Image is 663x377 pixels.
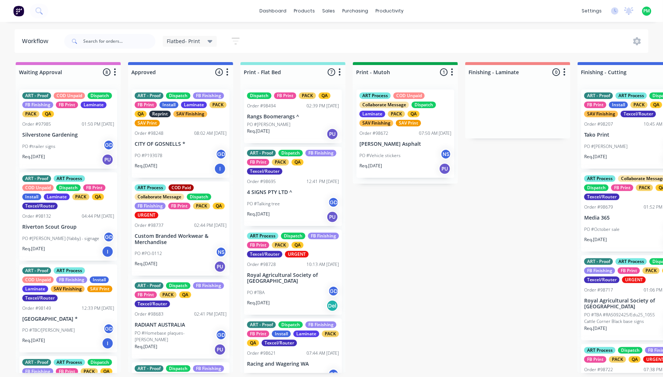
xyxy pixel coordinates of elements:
[135,194,184,200] div: Collaborate Message
[359,152,401,159] p: PO #Vehicle stickers
[22,175,51,182] div: ART - Proof
[643,267,660,274] div: PACK
[22,184,54,191] div: COD Unpaid
[609,356,626,363] div: PACK
[92,194,104,200] div: QA
[135,301,170,307] div: Texcel/Router
[22,327,75,334] p: PO #TBC/[PERSON_NAME]
[83,34,155,49] input: Search for orders...
[214,163,226,175] div: I
[247,201,280,207] p: PO #Talking tree
[584,153,607,160] p: Req. [DATE]
[247,272,339,285] p: Royal Agricultural Society of [GEOGRAPHIC_DATA]
[135,365,163,372] div: ART - Proof
[51,286,85,292] div: SAV Finishing
[247,150,276,156] div: ART - Proof
[307,261,339,268] div: 10:13 AM [DATE]
[135,184,166,191] div: ART Process
[81,368,98,375] div: PACK
[194,130,227,137] div: 08:02 AM [DATE]
[22,203,58,209] div: Texcel/Router
[327,128,338,140] div: PU
[616,92,647,99] div: ART Process
[42,111,54,117] div: QA
[22,316,114,322] p: [GEOGRAPHIC_DATA] *
[584,236,607,243] p: Req. [DATE]
[102,246,113,258] div: I
[247,233,278,239] div: ART Process
[56,277,87,283] div: FB Finishing
[82,305,114,312] div: 12:33 PM [DATE]
[135,102,157,108] div: FB Print
[327,211,338,223] div: PU
[393,92,425,99] div: COD Unpaid
[611,184,633,191] div: FB Print
[584,92,613,99] div: ART - Proof
[22,359,51,366] div: ART - Proof
[13,5,24,16] img: Factory
[19,90,117,169] div: ART - ProofCOD UnpaidDispatchFB FinishingFB PrintLaminatePACKQAOrder #9798501:50 PM [DATE]Silvers...
[247,168,282,175] div: Texcel/Router
[247,159,269,165] div: FB Print
[22,267,51,274] div: ART - Proof
[135,292,157,298] div: FB Print
[159,102,178,108] div: Install
[584,287,613,293] div: Order #98717
[247,178,276,185] div: Order #98695
[584,226,620,233] p: PO #October sale
[22,368,53,375] div: FB Finishing
[247,251,282,258] div: Texcel/Router
[187,194,211,200] div: Dispatch
[584,111,618,117] div: SAV Finishing
[584,194,620,200] div: Texcel/Router
[621,111,656,117] div: Texcel/Router
[102,154,113,165] div: PU
[135,233,227,245] p: Custom Branded Workwear & Merchandise
[584,102,606,108] div: FB Print
[244,147,342,226] div: ART - ProofDispatchFB FinishingFB PrintPACKQATexcel/RouterOrder #9869512:41 PM [DATE]4 SIGNS PTY ...
[650,102,662,108] div: QA
[19,172,117,261] div: ART - ProofART ProcessCOD UnpaidDispatchFB PrintInstallLaminatePACKQATexcel/RouterOrder #9813204:...
[103,140,114,151] div: GD
[622,277,646,283] div: URGENT
[22,121,51,127] div: Order #97985
[285,251,309,258] div: URGENT
[359,120,393,126] div: SAV Finishing
[372,5,407,16] div: productivity
[103,232,114,243] div: GD
[22,143,55,150] p: PO #trailer signs
[247,261,276,268] div: Order #98728
[247,289,265,296] p: PO #TBA
[88,92,112,99] div: Dispatch
[272,159,289,165] div: PACK
[262,340,297,346] div: Texcel/Router
[584,277,620,283] div: Texcel/Router
[22,153,45,160] p: Req. [DATE]
[149,111,171,117] div: Reprint
[159,292,177,298] div: PACK
[274,92,296,99] div: FB Print
[166,365,190,372] div: Dispatch
[328,286,339,297] div: GD
[82,121,114,127] div: 01:50 PM [DATE]
[173,111,207,117] div: SAV Finishing
[209,102,227,108] div: PACK
[194,311,227,317] div: 02:41 PM [DATE]
[22,337,45,344] p: Req. [DATE]
[44,194,70,200] div: Laminate
[319,92,331,99] div: QA
[292,242,304,248] div: QA
[618,267,640,274] div: FB Print
[629,356,641,363] div: QA
[216,330,227,340] div: GD
[247,300,270,306] p: Req. [DATE]
[22,92,51,99] div: ART - Proof
[299,92,316,99] div: PACK
[54,267,85,274] div: ART Process
[278,321,303,328] div: Dispatch
[584,204,613,210] div: Order #98679
[135,120,160,126] div: SAV Print
[616,258,647,265] div: ART Process
[193,92,224,99] div: FB Finishing
[584,356,606,363] div: FB Print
